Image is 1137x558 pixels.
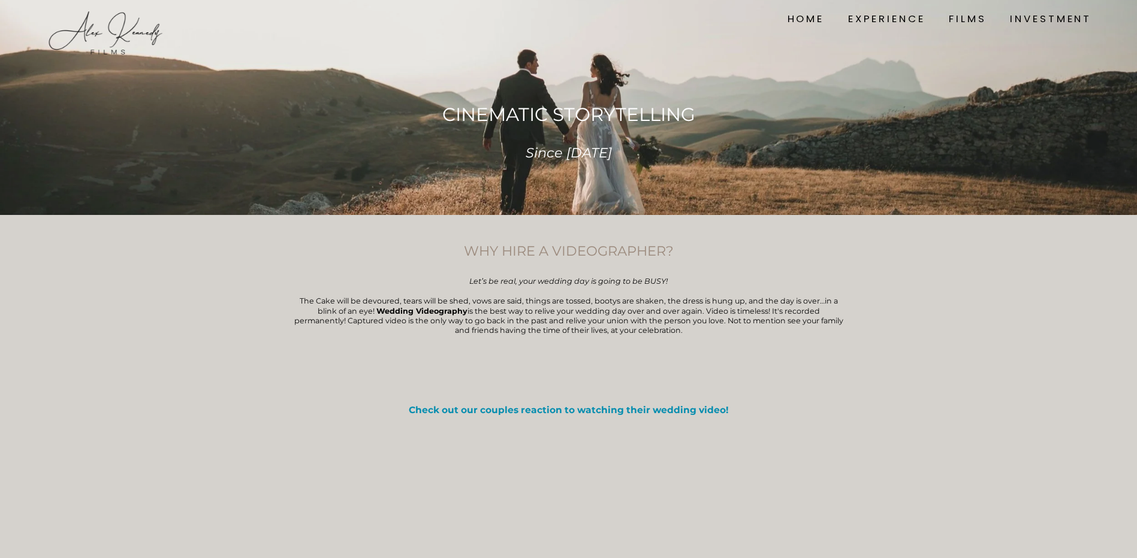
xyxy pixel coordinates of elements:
[46,9,165,29] a: Alex Kennedy Films
[949,11,986,27] a: FILMS
[469,277,668,286] em: Let’s be real, your wedding day is going to be BUSY!
[376,307,468,316] strong: Wedding Videography
[1010,11,1091,27] a: INVESTMENT
[46,9,165,57] img: Alex Kennedy Films
[788,11,824,27] a: HOME
[442,103,695,126] span: CINEMATIC STORYTELLING
[848,11,925,27] a: EXPERIENCE
[292,277,846,335] p: The Cake will be devoured, tears will be shed, vows are said, things are tossed, bootys are shake...
[292,242,846,260] h4: WHY HIRE A VIDEOGRAPHER?
[409,404,728,416] strong: Check out our couples reaction to watching their wedding video!
[526,144,612,161] em: Since [DATE]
